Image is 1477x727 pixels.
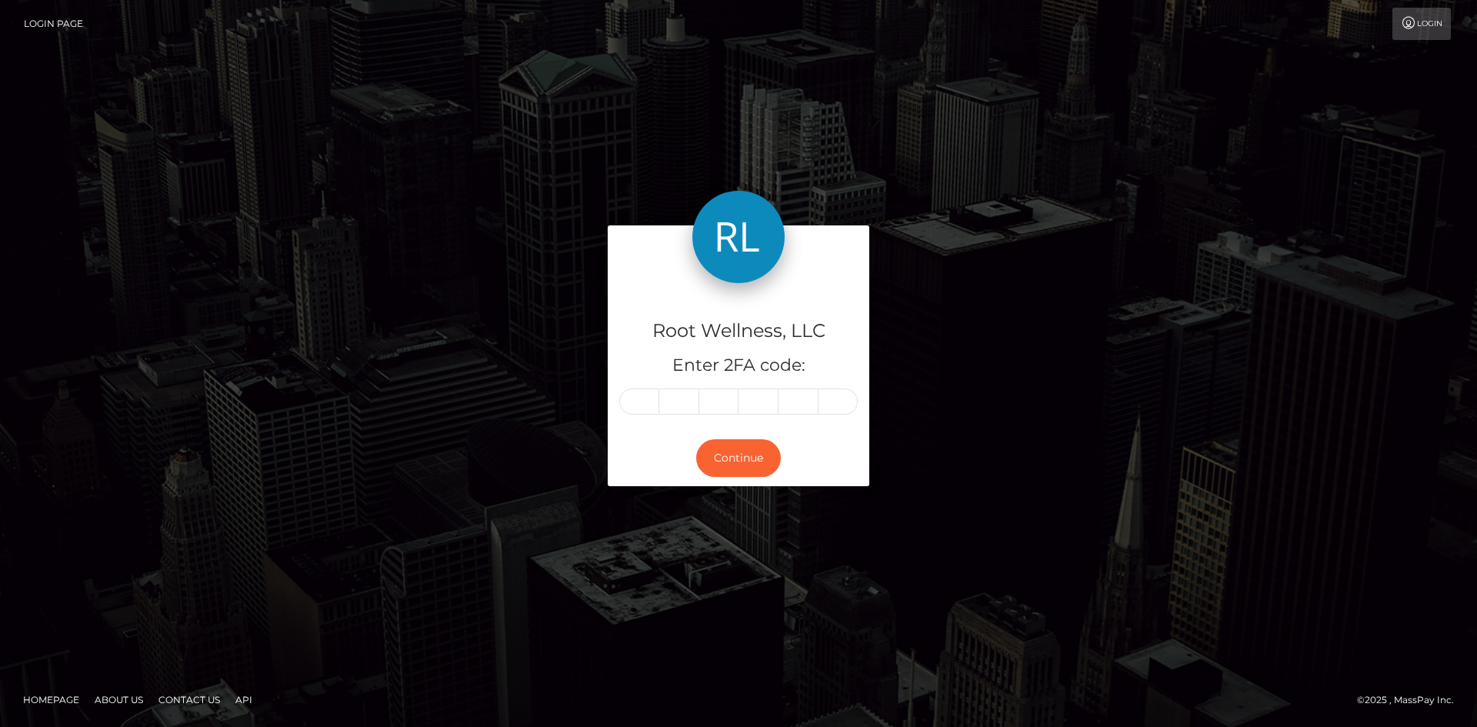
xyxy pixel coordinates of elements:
[1392,8,1451,40] a: Login
[229,688,258,712] a: API
[696,439,781,477] button: Continue
[88,688,149,712] a: About Us
[619,318,858,345] h4: Root Wellness, LLC
[619,354,858,378] h5: Enter 2FA code:
[152,688,226,712] a: Contact Us
[24,8,83,40] a: Login Page
[17,688,85,712] a: Homepage
[1357,692,1465,709] div: © 2025 , MassPay Inc.
[692,191,785,283] img: Root Wellness, LLC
